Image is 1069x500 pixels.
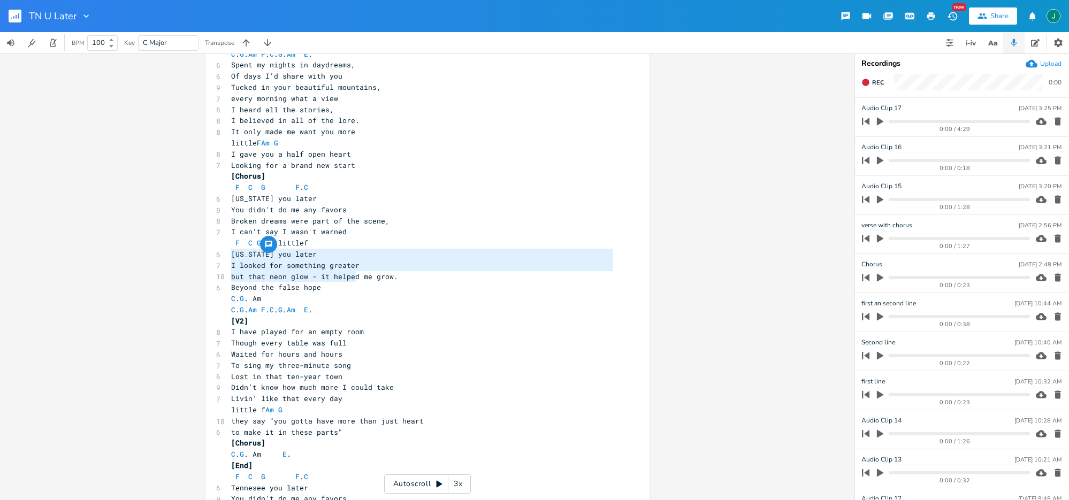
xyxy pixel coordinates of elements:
span: TN U Later [29,11,77,21]
span: F [295,472,300,481]
span: To sing my three-minute song [231,360,351,370]
div: Share [990,11,1009,21]
span: Am [248,305,257,314]
span: C [270,305,274,314]
span: Lost in that ten-year town [231,372,342,381]
button: Share [969,7,1017,25]
span: first an second line [861,298,916,309]
span: . . . . . . [231,49,312,59]
span: C [231,294,235,303]
span: G [261,182,265,192]
div: Transpose [205,40,234,46]
span: Audio Clip 16 [861,142,902,152]
span: [US_STATE] you later [231,249,317,259]
div: 0:00 / 1:26 [880,439,1030,444]
span: . . littlef [231,238,308,248]
span: to make it in these parts" [231,427,342,437]
span: Of days I’d share with you [231,71,342,81]
span: [End] [231,460,253,470]
span: I heard all the stories, [231,105,334,114]
div: [DATE] 2:48 PM [1019,261,1062,267]
span: It only made me want you more [231,127,355,136]
span: every morning what a view [231,94,338,103]
span: C [248,182,253,192]
span: littleF [231,138,282,148]
div: [DATE] 2:56 PM [1019,222,1062,228]
span: . [231,182,308,192]
span: Chorus [861,259,882,270]
div: 0:00 / 0:38 [880,321,1030,327]
span: G [261,472,265,481]
span: [Chorus] [231,171,265,181]
div: [DATE] 10:40 AM [1014,340,1062,345]
span: G [278,49,282,59]
span: C [270,49,274,59]
span: F [295,182,300,192]
span: F [235,238,240,248]
span: C [231,305,235,314]
div: Key [124,40,135,46]
span: Second line [861,337,895,348]
span: I believed in all of the lore. [231,116,360,125]
span: Broken dreams were part of the scene, [231,216,390,226]
span: Looking for a brand new start [231,160,355,170]
span: G [257,238,261,248]
span: [US_STATE] you later [231,194,317,203]
span: I looked for something greater [231,260,360,270]
span: G [240,305,244,314]
div: 0:00 [1049,79,1062,86]
button: Upload [1026,58,1062,70]
span: I gave you a half open heart [231,149,351,159]
span: E [304,305,308,314]
span: You didn't do me any favors [231,205,347,214]
span: C [304,472,308,481]
div: 0:00 / 0:23 [880,399,1030,405]
button: New [942,6,963,26]
div: New [952,3,966,11]
span: G [278,405,282,414]
span: first line [861,376,885,387]
div: [DATE] 3:25 PM [1019,105,1062,111]
span: little f [231,405,287,414]
div: 0:00 / 0:22 [880,360,1030,366]
span: Didn’t know how much more I could take [231,382,394,392]
span: Am [287,305,295,314]
span: C [248,238,253,248]
span: C [231,449,235,459]
span: . . Am [231,294,261,303]
span: G [278,305,282,314]
span: I can't say I wasn't warned [231,227,347,236]
span: Am [265,405,274,414]
div: Recordings [861,60,1063,67]
span: Audio Clip 17 [861,103,902,113]
span: but that neon glow - it helped me grow. [231,272,398,281]
div: [DATE] 10:28 AM [1014,418,1062,424]
span: I have played for an empty room [231,327,364,336]
div: Upload [1040,59,1062,68]
span: [V2] [231,316,248,326]
div: [DATE] 10:32 AM [1014,379,1062,384]
div: [DATE] 3:20 PM [1019,183,1062,189]
span: C Major [143,38,167,48]
div: 0:00 / 0:23 [880,282,1030,288]
span: Tennesee you later [231,483,308,493]
span: Spent my nights in daydreams, [231,60,355,70]
span: F [261,49,265,59]
div: BPM [72,40,84,46]
span: verse with chorus [861,220,912,230]
div: [DATE] 10:21 AM [1014,457,1062,463]
span: F [235,182,240,192]
div: [DATE] 10:44 AM [1014,301,1062,306]
span: Tucked in your beautiful mountains, [231,82,381,92]
span: E [282,449,287,459]
span: E [304,49,308,59]
span: G [240,294,244,303]
div: 3x [448,474,468,494]
span: Am [261,138,270,148]
span: Beyond the false hope [231,282,321,292]
span: C [304,182,308,192]
span: they say "you gotta have more than just heart [231,416,424,426]
span: F [235,472,240,481]
span: Rec [872,79,884,87]
span: Audio Clip 14 [861,416,902,426]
